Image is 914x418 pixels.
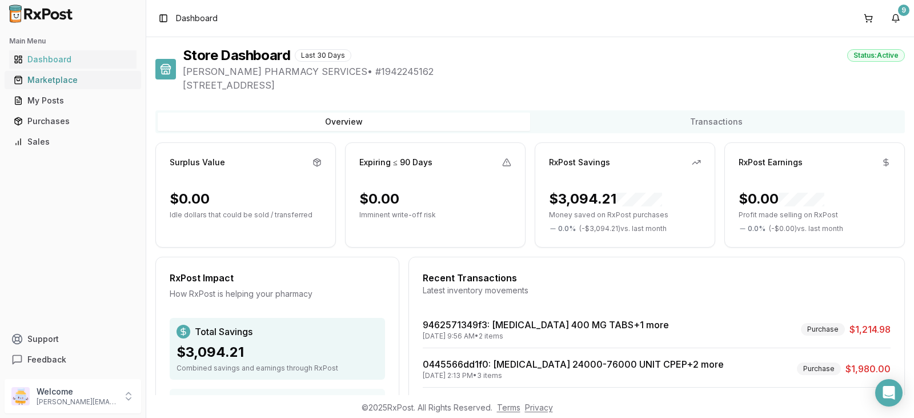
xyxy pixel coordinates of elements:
a: My Posts [9,90,137,111]
a: 9462571349f3: [MEDICAL_DATA] 400 MG TABS+1 more [423,319,669,331]
div: Purchase [797,363,841,375]
a: Privacy [525,403,553,412]
span: $1,980.00 [845,362,891,376]
button: Support [5,329,141,349]
div: RxPost Savings [549,157,610,168]
div: Marketplace [14,74,132,86]
img: RxPost Logo [5,5,78,23]
button: 9 [887,9,905,27]
span: [STREET_ADDRESS] [183,78,905,92]
p: Imminent write-off risk [359,210,511,220]
div: How RxPost is helping your pharmacy [170,288,385,300]
div: Dashboard [14,54,132,65]
div: Surplus Value [170,157,225,168]
span: Dashboard [176,13,218,24]
div: Sales [14,136,132,148]
span: 0.0 % [558,224,576,233]
div: $0.00 [359,190,399,208]
button: Transactions [530,113,903,131]
button: My Posts [5,91,141,110]
div: Expiring ≤ 90 Days [359,157,432,168]
button: Overview [158,113,530,131]
a: Marketplace [9,70,137,90]
div: [DATE] 2:13 PM • 3 items [423,371,724,380]
div: $0.00 [739,190,824,208]
nav: breadcrumb [176,13,218,24]
div: $3,094.21 [549,190,662,208]
div: $0.00 [170,190,210,208]
div: Status: Active [847,49,905,62]
img: User avatar [11,387,30,405]
div: Purchase [801,323,845,336]
a: Terms [497,403,520,412]
button: Marketplace [5,71,141,89]
div: Latest inventory movements [423,285,891,296]
h2: Main Menu [9,37,137,46]
p: Welcome [37,386,116,397]
div: 9 [898,5,909,16]
div: Recent Transactions [423,271,891,285]
p: Idle dollars that could be sold / transferred [170,210,322,220]
a: Dashboard [9,49,137,70]
span: Total Savings [195,325,252,339]
div: My Posts [14,95,132,106]
span: ( - $3,094.21 ) vs. last month [579,224,667,233]
div: $3,094.21 [177,343,378,361]
div: Combined savings and earnings through RxPost [177,364,378,373]
div: RxPost Impact [170,271,385,285]
div: [DATE] 9:56 AM • 2 items [423,332,669,341]
p: Profit made selling on RxPost [739,210,891,220]
span: Feedback [27,354,66,365]
p: [PERSON_NAME][EMAIL_ADDRESS][DOMAIN_NAME] [37,397,116,407]
div: Open Intercom Messenger [875,379,903,407]
h1: Store Dashboard [183,46,290,65]
a: 0445566dd1f0: [MEDICAL_DATA] 24000-76000 UNIT CPEP+2 more [423,359,724,370]
p: Money saved on RxPost purchases [549,210,701,220]
a: Sales [9,132,137,152]
a: Purchases [9,111,137,132]
div: RxPost Earnings [739,157,803,168]
button: Feedback [5,349,141,370]
div: Purchases [14,116,132,127]
button: Dashboard [5,50,141,69]
span: [PERSON_NAME] PHARMACY SERVICES • # 1942245162 [183,65,905,78]
span: $1,214.98 [849,323,891,336]
div: Last 30 Days [295,49,351,62]
button: Purchases [5,112,141,130]
button: Sales [5,133,141,151]
span: 0.0 % [748,224,765,233]
span: ( - $0.00 ) vs. last month [769,224,843,233]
